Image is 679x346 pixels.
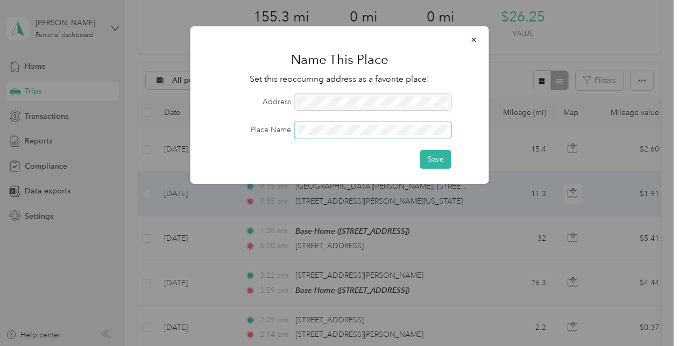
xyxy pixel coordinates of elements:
[420,150,451,169] button: Save
[206,124,291,135] label: Place Name
[206,96,291,107] label: Address
[619,286,679,346] iframe: Everlance-gr Chat Button Frame
[206,47,474,73] h1: Name This Place
[206,73,474,86] p: Set this reoccurring address as a favorite place:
